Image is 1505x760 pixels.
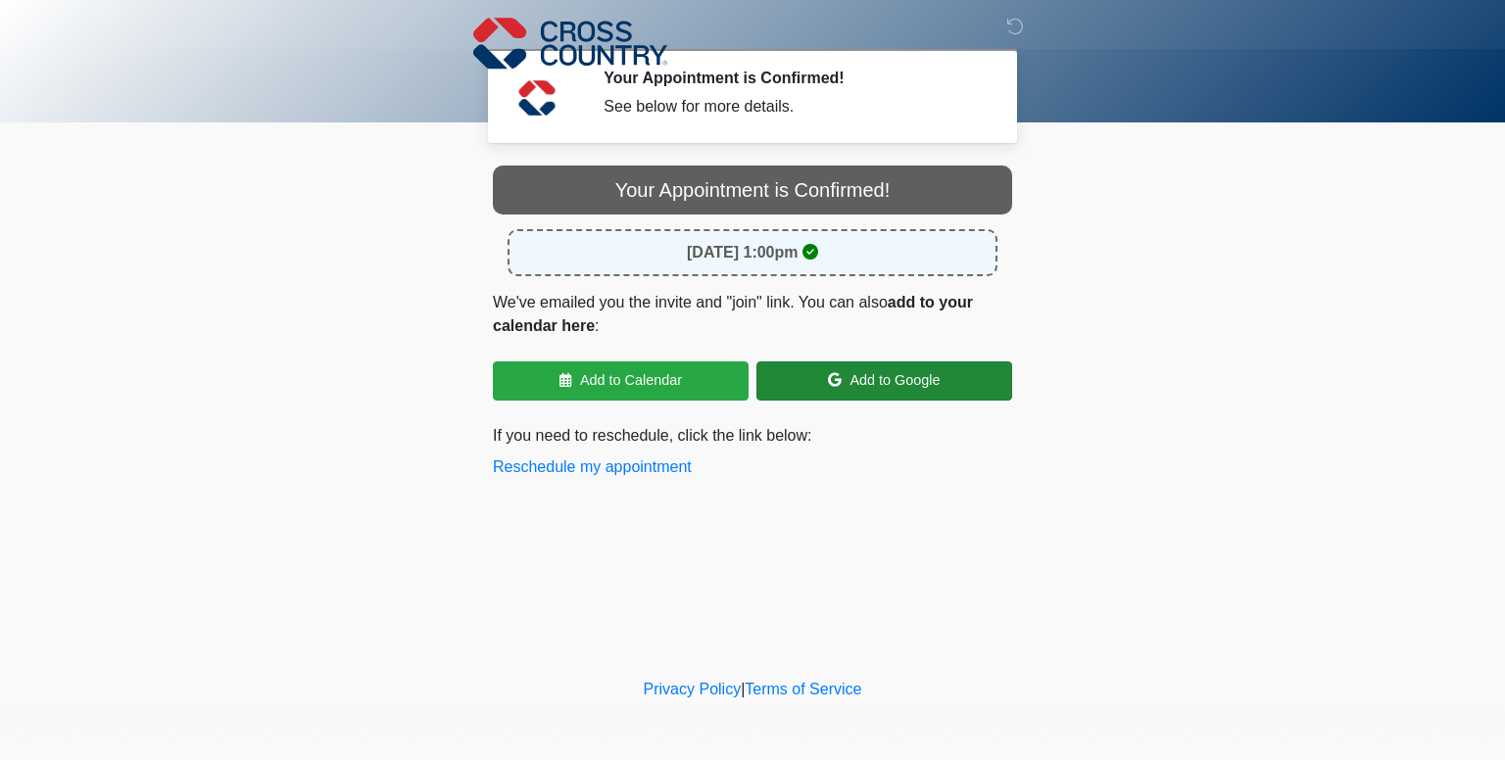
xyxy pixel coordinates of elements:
[644,681,742,697] a: Privacy Policy
[604,95,983,119] div: See below for more details.
[493,291,1012,338] p: We've emailed you the invite and "join" link. You can also :
[756,361,1012,401] a: Add to Google
[493,455,692,479] button: Reschedule my appointment
[687,244,799,261] strong: [DATE] 1:00pm
[741,681,745,697] a: |
[508,69,566,127] img: Agent Avatar
[493,361,749,401] a: Add to Calendar
[745,681,861,697] a: Terms of Service
[493,424,1012,479] p: If you need to reschedule, click the link below:
[473,15,667,71] img: Cross Country Logo
[493,166,1012,214] div: Your Appointment is Confirmed!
